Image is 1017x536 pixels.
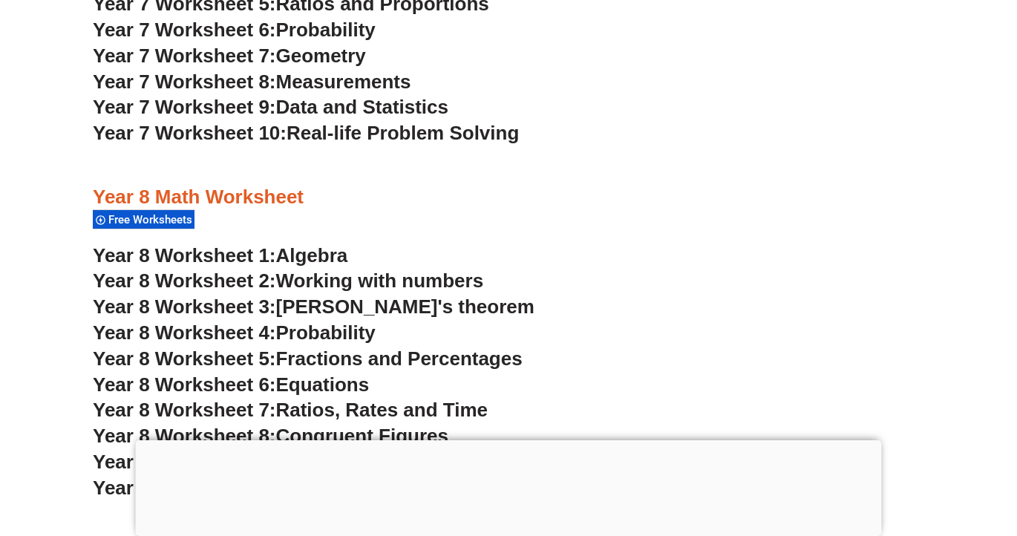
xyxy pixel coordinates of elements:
[276,321,376,344] span: Probability
[276,96,449,118] span: Data and Statistics
[93,45,276,67] span: Year 7 Worksheet 7:
[276,45,366,67] span: Geometry
[276,19,376,41] span: Probability
[93,209,194,229] div: Free Worksheets
[943,465,1017,536] iframe: Chat Widget
[276,373,370,396] span: Equations
[93,295,534,318] a: Year 8 Worksheet 3:[PERSON_NAME]'s theorem
[93,425,448,447] a: Year 8 Worksheet 8:Congruent Figures
[93,451,432,473] a: Year 8 Worksheet 9:Area and Volume
[93,185,924,210] h3: Year 8 Math Worksheet
[108,213,197,226] span: Free Worksheets
[93,425,276,447] span: Year 8 Worksheet 8:
[276,71,411,93] span: Measurements
[93,373,276,396] span: Year 8 Worksheet 6:
[136,440,882,532] iframe: Advertisement
[93,477,453,499] a: Year 8 Worksheet 10:Investigating Data
[93,19,276,41] span: Year 7 Worksheet 6:
[93,45,366,67] a: Year 7 Worksheet 7:Geometry
[93,96,448,118] a: Year 7 Worksheet 9:Data and Statistics
[276,399,488,421] span: Ratios, Rates and Time
[276,347,523,370] span: Fractions and Percentages
[93,71,411,93] a: Year 7 Worksheet 8:Measurements
[93,96,276,118] span: Year 7 Worksheet 9:
[93,269,276,292] span: Year 8 Worksheet 2:
[93,244,276,267] span: Year 8 Worksheet 1:
[93,373,369,396] a: Year 8 Worksheet 6:Equations
[93,321,376,344] a: Year 8 Worksheet 4:Probability
[276,269,484,292] span: Working with numbers
[93,347,276,370] span: Year 8 Worksheet 5:
[93,347,523,370] a: Year 8 Worksheet 5:Fractions and Percentages
[287,122,519,144] span: Real-life Problem Solving
[276,295,534,318] span: [PERSON_NAME]'s theorem
[93,244,347,267] a: Year 8 Worksheet 1:Algebra
[93,477,287,499] span: Year 8 Worksheet 10:
[93,321,276,344] span: Year 8 Worksheet 4:
[93,122,287,144] span: Year 7 Worksheet 10:
[276,425,448,447] span: Congruent Figures
[93,399,488,421] a: Year 8 Worksheet 7:Ratios, Rates and Time
[276,244,348,267] span: Algebra
[93,122,519,144] a: Year 7 Worksheet 10:Real-life Problem Solving
[93,19,376,41] a: Year 7 Worksheet 6:Probability
[93,269,483,292] a: Year 8 Worksheet 2:Working with numbers
[93,295,276,318] span: Year 8 Worksheet 3:
[93,399,276,421] span: Year 8 Worksheet 7:
[93,451,276,473] span: Year 8 Worksheet 9:
[93,71,276,93] span: Year 7 Worksheet 8:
